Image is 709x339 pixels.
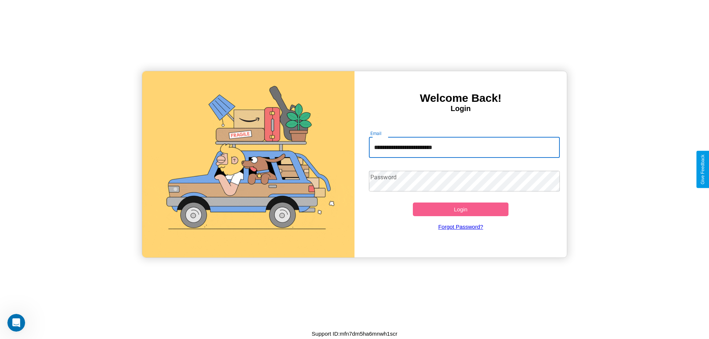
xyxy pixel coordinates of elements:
[312,329,397,339] p: Support ID: mfn7dm5ha6mnwh1scr
[365,216,556,237] a: Forgot Password?
[370,130,382,136] label: Email
[354,92,567,104] h3: Welcome Back!
[700,155,705,184] div: Give Feedback
[354,104,567,113] h4: Login
[413,203,508,216] button: Login
[7,314,25,332] iframe: Intercom live chat
[142,71,354,257] img: gif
